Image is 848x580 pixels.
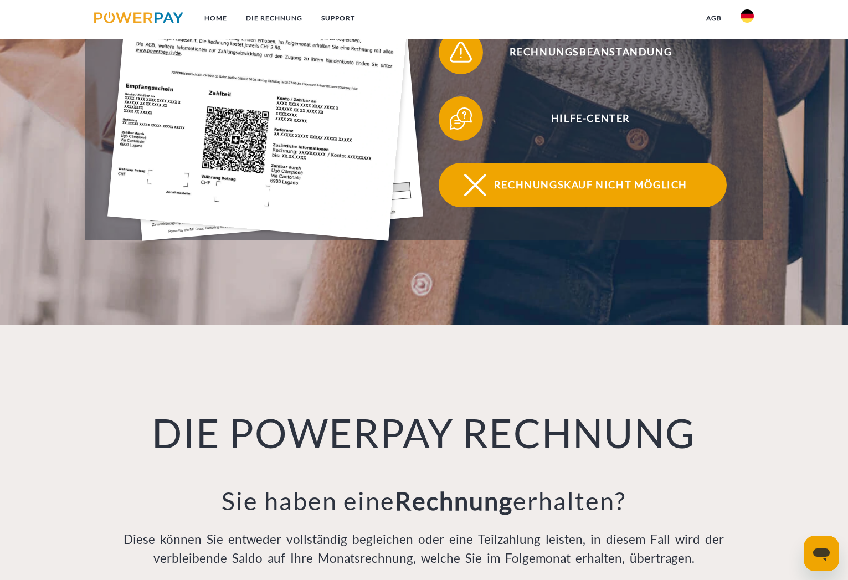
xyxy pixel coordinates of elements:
[395,486,513,516] b: Rechnung
[94,408,754,458] h1: DIE POWERPAY RECHNUNG
[94,12,183,23] img: logo-powerpay.svg
[741,9,754,23] img: de
[439,96,727,141] button: Hilfe-Center
[461,171,489,199] img: qb_close.svg
[455,30,726,74] span: Rechnungsbeanstandung
[312,8,364,28] a: SUPPORT
[455,163,726,207] span: Rechnungskauf nicht möglich
[94,485,754,516] h3: Sie haben eine erhalten?
[447,38,475,66] img: qb_warning.svg
[697,8,731,28] a: agb
[94,530,754,568] p: Diese können Sie entweder vollständig begleichen oder eine Teilzahlung leisten, in diesem Fall wi...
[195,8,237,28] a: Home
[455,96,726,141] span: Hilfe-Center
[237,8,312,28] a: DIE RECHNUNG
[447,105,475,132] img: qb_help.svg
[439,30,727,74] button: Rechnungsbeanstandung
[439,163,727,207] button: Rechnungskauf nicht möglich
[804,536,839,571] iframe: Schaltfläche zum Öffnen des Messaging-Fensters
